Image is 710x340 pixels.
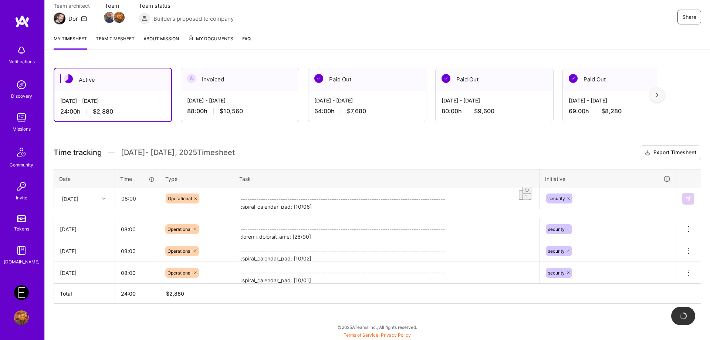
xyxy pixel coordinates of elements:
span: [DATE] - [DATE] , 2025 Timesheet [121,148,235,157]
img: Active [64,74,73,83]
div: [DATE] - [DATE] [60,97,165,105]
img: tokens [17,215,26,222]
img: Invite [14,179,29,194]
div: Community [10,161,33,169]
div: Paid Out [563,68,680,91]
textarea: -------------------------------------------------------------------------------------------- :lor... [235,219,539,239]
a: About Mission [143,35,179,50]
div: [DATE] - [DATE] [187,97,293,104]
div: Dor [68,15,78,23]
button: Export Timesheet [640,145,701,160]
span: security [548,248,565,254]
div: Tokens [14,225,29,233]
span: My Documents [188,35,233,43]
img: Team Member Avatar [104,12,115,23]
span: security [548,226,565,232]
div: [DATE] - [DATE] [442,97,547,104]
a: My timesheet [54,35,87,50]
img: Team Architect [54,13,65,24]
div: [DATE] - [DATE] [314,97,420,104]
span: Team architect [54,2,90,10]
span: Time tracking [54,148,102,157]
img: teamwork [14,110,29,125]
span: security [548,196,565,201]
div: [DATE] [60,225,109,233]
div: 24:00 h [60,108,165,115]
img: Invoiced [187,74,196,83]
div: 64:00 h [314,107,420,115]
a: Team Member Avatar [114,11,124,24]
i: icon Download [645,149,650,157]
img: logo [15,15,30,28]
div: 88:00 h [187,107,293,115]
div: 69:00 h [569,107,674,115]
div: [DATE] - [DATE] [569,97,674,104]
a: FAQ [242,35,251,50]
div: Invoiced [181,68,299,91]
textarea: -------------------------------------------------------------------------------------------- :spi... [235,241,539,261]
img: bell [14,43,29,58]
span: Builders proposed to company [153,15,234,23]
a: Endeavor: Onlocation Mobile/Security- 3338TSV275 [12,285,31,300]
button: Share [677,10,701,24]
a: Team timesheet [96,35,135,50]
div: Paid Out [308,68,426,91]
img: guide book [14,243,29,258]
a: Privacy Policy [381,332,411,338]
th: Task [234,169,540,188]
input: HH:MM [115,263,160,283]
span: Share [682,13,696,21]
div: [DATE] [60,247,109,255]
img: Community [13,143,30,161]
img: right [656,92,659,98]
div: [DOMAIN_NAME] [4,258,40,266]
span: Operational [168,248,192,254]
span: Operational [168,226,192,232]
span: security [548,270,565,276]
span: Operational [168,270,192,276]
span: Team status [139,2,234,10]
input: HH:MM [115,241,160,261]
span: Operational [168,196,192,201]
div: [DATE] [62,195,78,202]
div: 80:00 h [442,107,547,115]
th: Total [54,284,115,304]
span: $2,880 [93,108,113,115]
span: $9,600 [474,107,494,115]
textarea: -------------------------------------------------------------------------------------------- :spi... [235,263,539,283]
a: User Avatar [12,310,31,325]
th: Date [54,169,115,188]
i: icon Mail [81,16,87,21]
img: Builders proposed to company [139,13,151,24]
img: Paid Out [442,74,450,83]
i: icon Chevron [102,197,106,201]
div: Paid Out [436,68,553,91]
input: HH:MM [115,189,159,208]
span: $10,560 [220,107,243,115]
img: User Avatar [14,310,29,325]
img: Paid Out [314,74,323,83]
div: [DATE] [60,269,109,277]
span: $ 2,880 [166,290,184,297]
img: Paid Out [569,74,578,83]
div: Invite [16,194,27,202]
span: Team [105,2,124,10]
a: My Documents [188,35,233,50]
div: © 2025 ATeams Inc., All rights reserved. [44,318,710,336]
span: $7,680 [347,107,366,115]
div: Discovery [11,92,32,100]
div: Missions [13,125,31,133]
a: Terms of Service [344,332,378,338]
div: Active [54,68,171,91]
img: Team Member Avatar [114,12,125,23]
img: Endeavor: Onlocation Mobile/Security- 3338TSV275 [14,285,29,300]
img: Submit [685,196,691,202]
a: Team Member Avatar [105,11,114,24]
img: loading [679,312,687,320]
div: Initiative [545,175,671,183]
div: Notifications [9,58,35,65]
input: HH:MM [115,219,160,239]
div: Time [120,175,155,183]
span: $8,280 [601,107,622,115]
span: | [344,332,411,338]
